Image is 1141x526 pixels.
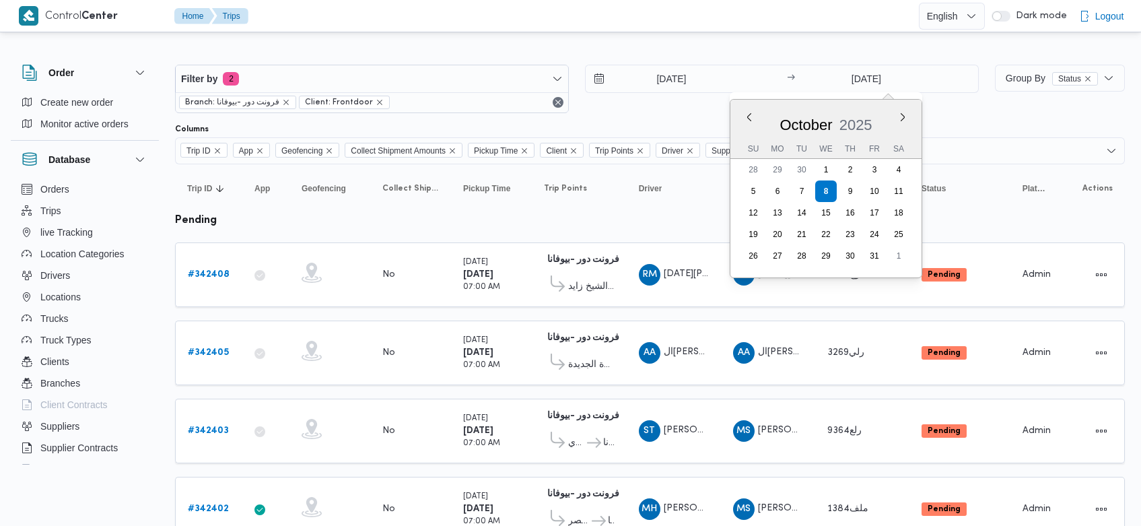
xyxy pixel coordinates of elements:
[547,490,619,498] b: فرونت دور -بيوفانا
[767,224,788,245] div: day-20
[1091,264,1112,286] button: Actions
[799,65,933,92] input: Press the down key to enter a popover containing a calendar. Press the escape key to close the po...
[382,269,395,281] div: No
[40,203,61,219] span: Trips
[864,139,885,158] div: Fr
[463,284,500,291] small: 07:00 AM
[16,372,153,394] button: Branches
[569,147,578,155] button: Remove Client from selection in this group
[791,139,812,158] div: Tu
[758,348,844,356] span: ال[PERSON_NAME]
[282,98,290,106] button: remove selected entity
[864,159,885,180] div: day-3
[16,394,153,416] button: Client Contracts
[839,180,861,202] div: day-9
[182,178,236,199] button: Trip IDSorted in descending order
[741,159,911,267] div: month-2025-10
[188,270,230,279] b: # 342408
[888,180,909,202] div: day-11
[864,245,885,267] div: day-31
[302,183,346,194] span: Geofencing
[888,139,909,158] div: Sa
[16,416,153,437] button: Suppliers
[463,504,493,513] b: [DATE]
[463,415,488,422] small: [DATE]
[40,397,108,413] span: Client Contracts
[188,345,229,361] a: #342405
[40,289,81,305] span: Locations
[780,117,833,133] span: October
[351,143,446,158] span: Collect Shipment Amounts
[40,461,74,478] span: Devices
[758,504,835,513] span: [PERSON_NAME]
[738,342,750,364] span: AA
[1091,498,1112,520] button: Actions
[188,504,229,513] b: # 342402
[595,143,633,158] span: Trip Points
[468,143,534,158] span: Pickup Time
[254,183,270,194] span: App
[791,245,812,267] div: day-28
[188,348,229,357] b: # 342405
[633,178,714,199] button: Driver
[1091,420,1112,442] button: Actions
[176,65,568,92] button: Filter by2 active filters
[815,202,837,224] div: day-15
[733,498,755,520] div: Muhammad Slah Abadalltaif Alshrif
[1023,426,1051,435] span: Admin
[474,143,518,158] span: Pickup Time
[1006,73,1098,84] span: Group By Status
[40,332,91,348] span: Truck Types
[22,152,148,168] button: Database
[742,159,764,180] div: day-28
[928,349,961,357] b: Pending
[839,159,861,180] div: day-2
[256,147,264,155] button: Remove App from selection in this group
[188,267,230,283] a: #342408
[22,65,148,81] button: Order
[81,11,118,22] b: Center
[705,143,758,158] span: Supplier
[642,498,657,520] span: MH
[636,147,644,155] button: Remove Trip Points from selection in this group
[922,424,967,438] span: Pending
[644,420,655,442] span: ST
[382,183,439,194] span: Collect Shipment Amounts
[188,501,229,517] a: #342402
[299,96,390,109] span: Client: Frontdoor
[742,180,764,202] div: day-5
[815,224,837,245] div: day-22
[639,342,660,364] div: Alsaid Ahmad Alsaid Ibrahem
[186,143,211,158] span: Trip ID
[448,147,456,155] button: Remove Collect Shipment Amounts from selection in this group
[463,493,488,500] small: [DATE]
[325,147,333,155] button: Remove Geofencing from selection in this group
[742,224,764,245] div: day-19
[40,94,113,110] span: Create new order
[728,178,808,199] button: Supplier
[239,143,253,158] span: App
[888,245,909,267] div: day-1
[16,308,153,329] button: Trucks
[463,440,500,447] small: 07:00 AM
[40,418,79,434] span: Suppliers
[815,139,837,158] div: We
[1084,75,1092,83] button: remove selected entity
[16,178,153,200] button: Orders
[839,202,861,224] div: day-16
[16,243,153,265] button: Location Categories
[568,435,585,451] span: قسم المعادي
[1023,270,1051,279] span: Admin
[275,143,339,158] span: Geofencing
[463,348,493,357] b: [DATE]
[791,224,812,245] div: day-21
[16,329,153,351] button: Truck Types
[815,159,837,180] div: day-1
[839,117,872,133] span: 2025
[839,139,861,158] div: Th
[712,143,741,158] span: Supplier
[815,180,837,202] div: day-8
[215,183,226,194] svg: Sorted in descending order
[839,224,861,245] div: day-23
[520,147,528,155] button: Remove Pickup Time from selection in this group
